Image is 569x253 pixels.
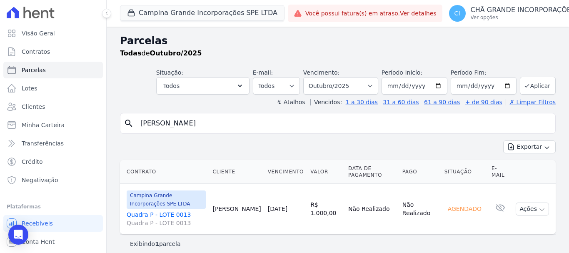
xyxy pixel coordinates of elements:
label: E-mail: [253,69,273,76]
div: Open Intercom Messenger [8,225,28,245]
a: Lotes [3,80,103,97]
span: Conta Hent [22,238,55,246]
a: Negativação [3,172,103,188]
span: Campina Grande Incorporações SPE LTDA [127,190,206,209]
span: Lotes [22,84,37,93]
th: Data de Pagamento [345,160,399,184]
span: Clientes [22,103,45,111]
a: [DATE] [268,205,287,212]
label: Período Fim: [451,68,517,77]
a: Contratos [3,43,103,60]
h2: Parcelas [120,33,556,48]
a: Parcelas [3,62,103,78]
a: 61 a 90 dias [424,99,460,105]
th: Situação [441,160,488,184]
button: Todos [156,77,250,95]
span: Negativação [22,176,58,184]
label: Vencidos: [310,99,342,105]
a: ✗ Limpar Filtros [506,99,556,105]
button: Aplicar [520,77,556,95]
label: Situação: [156,69,183,76]
th: Contrato [120,160,209,184]
a: Ver detalhes [400,10,437,17]
a: Transferências [3,135,103,152]
button: Ações [516,203,549,215]
strong: Todas [120,49,142,57]
strong: Outubro/2025 [150,49,202,57]
a: Clientes [3,98,103,115]
td: R$ 1.000,00 [307,184,345,234]
p: Exibindo parcela [130,240,181,248]
a: + de 90 dias [465,99,502,105]
label: Período Inicío: [382,69,422,76]
td: Não Realizado [345,184,399,234]
button: Exportar [503,140,556,153]
input: Buscar por nome do lote ou do cliente [135,115,552,132]
span: Todos [163,81,180,91]
span: Recebíveis [22,219,53,228]
label: Vencimento: [303,69,339,76]
a: Visão Geral [3,25,103,42]
span: Quadra P - LOTE 0013 [127,219,206,227]
label: ↯ Atalhos [277,99,305,105]
span: Crédito [22,158,43,166]
button: Campina Grande Incorporações SPE LTDA [120,5,284,21]
th: E-mail [488,160,512,184]
span: CI [454,10,460,16]
span: Transferências [22,139,64,148]
a: Conta Hent [3,233,103,250]
span: Minha Carteira [22,121,65,129]
a: Recebíveis [3,215,103,232]
span: Você possui fatura(s) em atraso. [305,9,437,18]
i: search [124,118,134,128]
td: [PERSON_NAME] [209,184,264,234]
span: Visão Geral [22,29,55,38]
p: de [120,48,202,58]
span: Contratos [22,48,50,56]
span: Parcelas [22,66,46,74]
th: Pago [399,160,441,184]
th: Vencimento [265,160,307,184]
div: Plataformas [7,202,100,212]
th: Cliente [209,160,264,184]
b: 1 [155,240,159,247]
a: 1 a 30 dias [346,99,378,105]
a: Quadra P - LOTE 0013Quadra P - LOTE 0013 [127,210,206,227]
a: Crédito [3,153,103,170]
th: Valor [307,160,345,184]
a: 31 a 60 dias [383,99,419,105]
div: Agendado [444,203,485,215]
a: Minha Carteira [3,117,103,133]
td: Não Realizado [399,184,441,234]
